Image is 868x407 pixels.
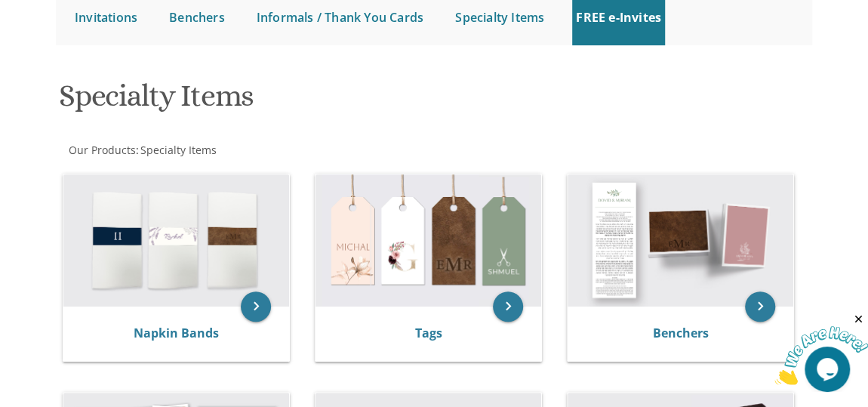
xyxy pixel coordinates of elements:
a: keyboard_arrow_right [241,291,271,322]
span: Specialty Items [140,143,217,157]
iframe: chat widget [774,313,868,384]
a: Tags [414,325,442,341]
h1: Specialty Items [59,79,809,124]
img: Napkin Bands [63,174,289,307]
img: Tags [315,174,541,307]
a: keyboard_arrow_right [493,291,523,322]
img: Benchers [568,174,793,307]
a: Benchers [653,325,709,341]
a: Our Products [67,143,136,157]
a: Napkin Bands [134,325,219,341]
div: : [56,143,812,158]
a: keyboard_arrow_right [745,291,775,322]
a: Specialty Items [139,143,217,157]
